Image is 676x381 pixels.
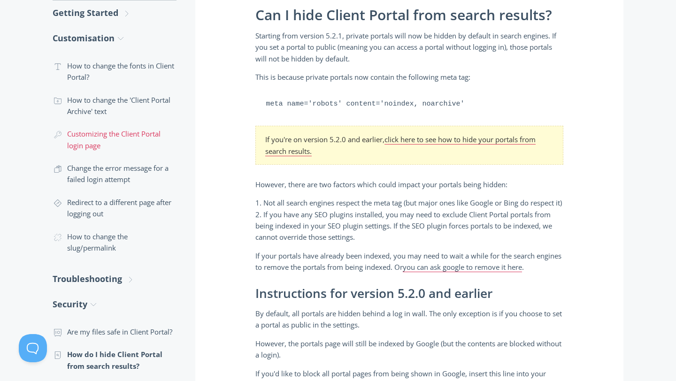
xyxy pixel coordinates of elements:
[53,320,177,343] a: Are my files safe in Client Portal?
[53,343,177,377] a: How do I hide Client Portal from search results?
[255,126,563,165] section: If you're on version 5.2.0 and earlier,
[53,89,177,123] a: How to change the 'Client Portal Archive' text
[255,338,563,361] p: However, the portals page will still be indexed by Google (but the contents are blocked without a...
[255,30,563,64] p: Starting from version 5.2.1, private portals will now be hidden by default in search engines. If ...
[265,135,536,156] a: click here to see how to hide your portals from search results.
[255,179,563,190] p: However, there are two factors which could impact your portals being hidden:
[255,71,563,83] p: This is because private portals now contain the following meta tag:
[53,292,177,317] a: Security
[53,191,177,225] a: Redirect to a different page after logging out
[53,267,177,291] a: Troubleshooting
[53,54,177,89] a: How to change the fonts in Client Portal?
[255,7,563,23] h1: Can I hide Client Portal from search results?
[53,225,177,259] a: How to change the slug/permalink
[19,334,47,362] iframe: Toggle Customer Support
[53,157,177,191] a: Change the error message for a failed login attempt
[255,197,563,243] p: 1. Not all search engines respect the meta tag (but major ones like Google or Bing do respect it)...
[255,308,563,331] p: By default, all portals are hidden behind a log in wall. The only exception is if you choose to s...
[53,0,177,25] a: Getting Started
[403,262,522,272] a: you can ask google to remove it here
[53,122,177,157] a: Customizing the Client Portal login page
[255,250,563,273] p: If your portals have already been indexed, you may need to wait a while for the search engines to...
[255,287,563,301] h2: Instructions for version 5.2.0 and earlier
[255,90,563,119] pre: meta name='robots' content='noindex, noarchive'
[53,26,177,51] a: Customisation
